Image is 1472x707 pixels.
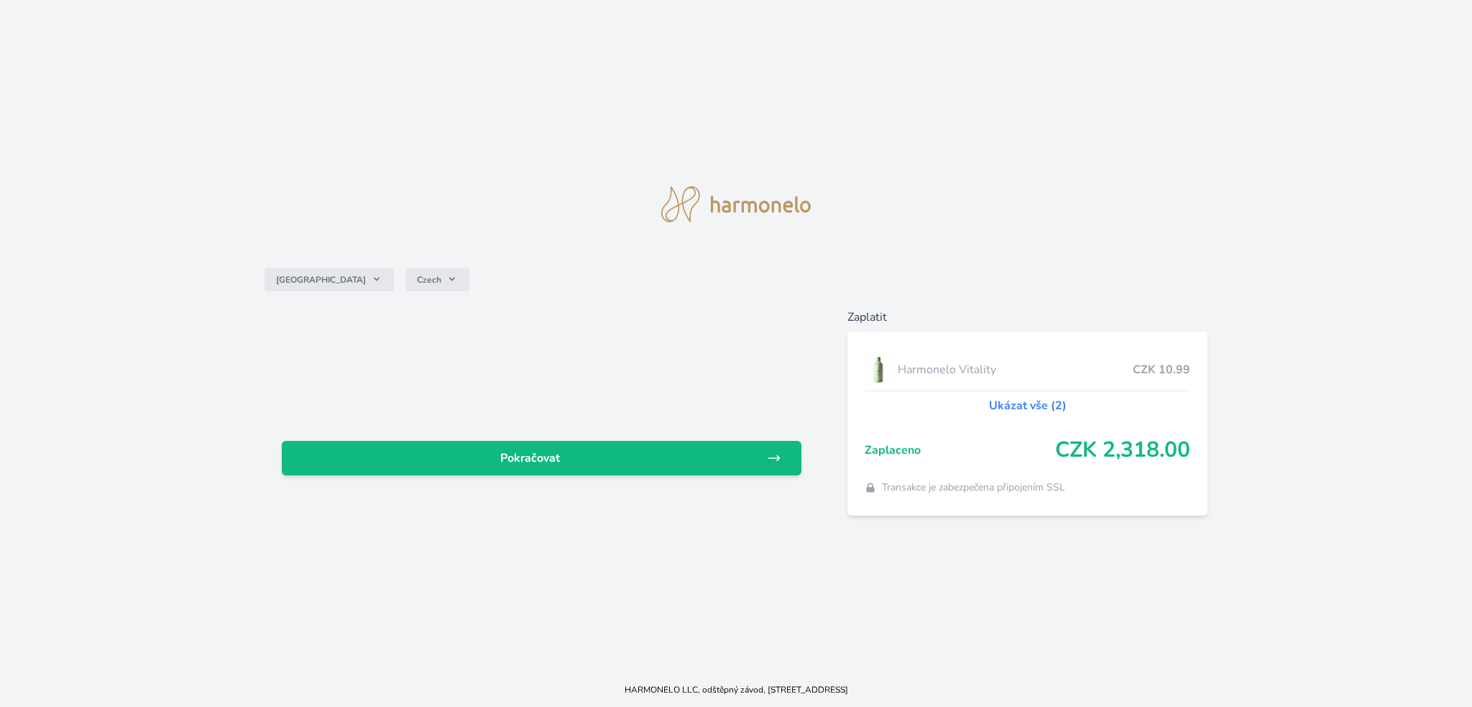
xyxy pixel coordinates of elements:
[1133,361,1190,378] span: CZK 10.99
[865,442,1055,459] span: Zaplaceno
[282,441,801,475] a: Pokračovat
[847,309,1207,326] h6: Zaplatit
[865,352,892,388] img: CLEAN_VITALITY_se_stinem_x-lo.jpg
[276,274,366,286] span: [GEOGRAPHIC_DATA]
[264,268,394,291] button: [GEOGRAPHIC_DATA]
[661,186,811,222] img: logo.svg
[989,397,1067,414] a: Ukázat vše (2)
[405,268,469,291] button: Czech
[417,274,441,286] span: Czech
[882,480,1065,495] span: Transakce je zabezpečena připojením SSL
[1055,437,1190,463] span: CZK 2,318.00
[293,450,767,467] span: Pokračovat
[898,361,1133,378] span: Harmonelo Vitality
